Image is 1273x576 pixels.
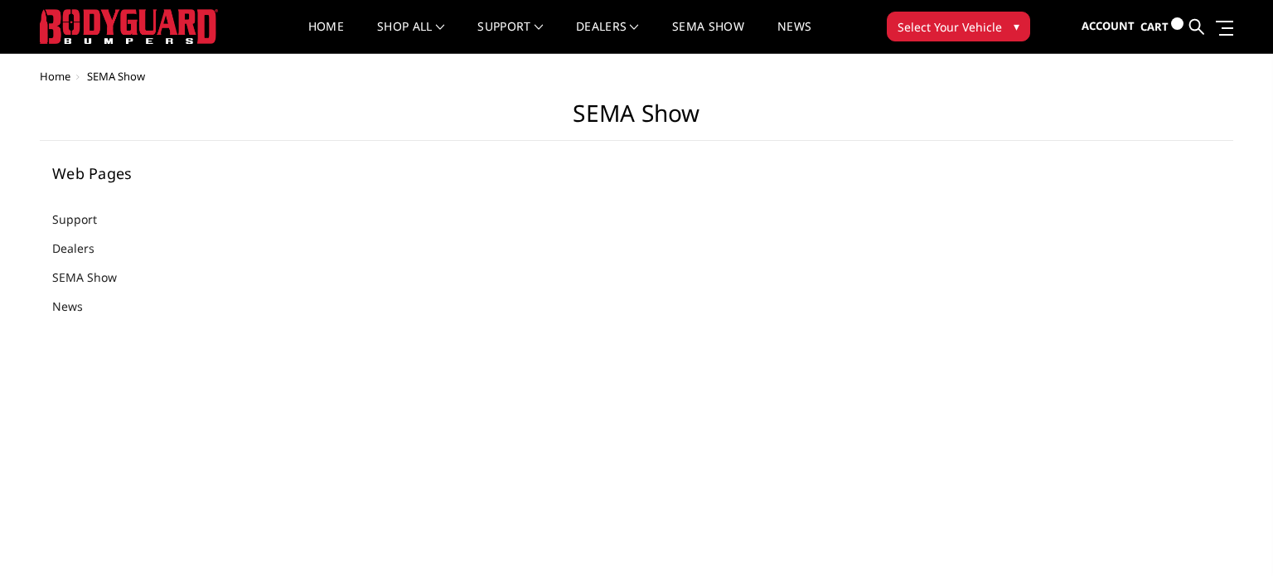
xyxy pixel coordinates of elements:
[1082,18,1135,33] span: Account
[898,18,1002,36] span: Select Your Vehicle
[52,240,115,257] a: Dealers
[52,211,118,228] a: Support
[52,269,138,286] a: SEMA Show
[777,21,811,53] a: News
[1140,19,1169,34] span: Cart
[52,298,104,315] a: News
[887,12,1030,41] button: Select Your Vehicle
[40,9,218,44] img: BODYGUARD BUMPERS
[576,21,639,53] a: Dealers
[377,21,444,53] a: shop all
[672,21,744,53] a: SEMA Show
[52,166,254,181] h5: Web Pages
[1014,17,1019,35] span: ▾
[40,99,1233,141] h1: SEMA Show
[40,69,70,84] a: Home
[1082,4,1135,49] a: Account
[477,21,543,53] a: Support
[87,69,145,84] span: SEMA Show
[1140,4,1183,50] a: Cart
[308,21,344,53] a: Home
